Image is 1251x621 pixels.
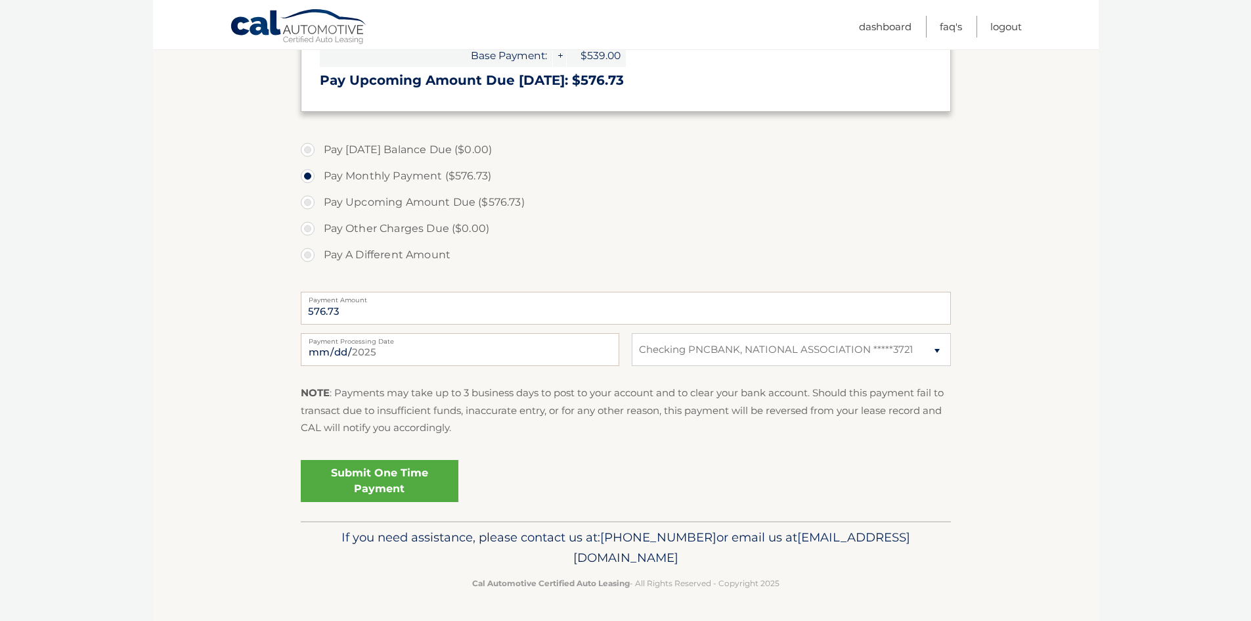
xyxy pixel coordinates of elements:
a: Logout [990,16,1022,37]
strong: NOTE [301,386,330,399]
label: Pay [DATE] Balance Due ($0.00) [301,137,951,163]
a: Dashboard [859,16,911,37]
input: Payment Amount [301,292,951,325]
a: Cal Automotive [230,9,368,47]
a: FAQ's [940,16,962,37]
span: + [553,44,566,67]
p: - All Rights Reserved - Copyright 2025 [309,576,942,590]
span: Base Payment: [320,44,552,67]
label: Payment Processing Date [301,333,619,344]
span: [PHONE_NUMBER] [600,530,716,545]
p: : Payments may take up to 3 business days to post to your account and to clear your bank account.... [301,384,951,436]
p: If you need assistance, please contact us at: or email us at [309,527,942,569]
label: Pay Monthly Payment ($576.73) [301,163,951,189]
strong: Cal Automotive Certified Auto Leasing [472,578,630,588]
label: Payment Amount [301,292,951,302]
a: Submit One Time Payment [301,460,458,502]
input: Payment Date [301,333,619,366]
label: Pay Other Charges Due ($0.00) [301,216,951,242]
h3: Pay Upcoming Amount Due [DATE]: $576.73 [320,72,932,89]
span: $539.00 [567,44,626,67]
label: Pay A Different Amount [301,242,951,268]
label: Pay Upcoming Amount Due ($576.73) [301,189,951,216]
